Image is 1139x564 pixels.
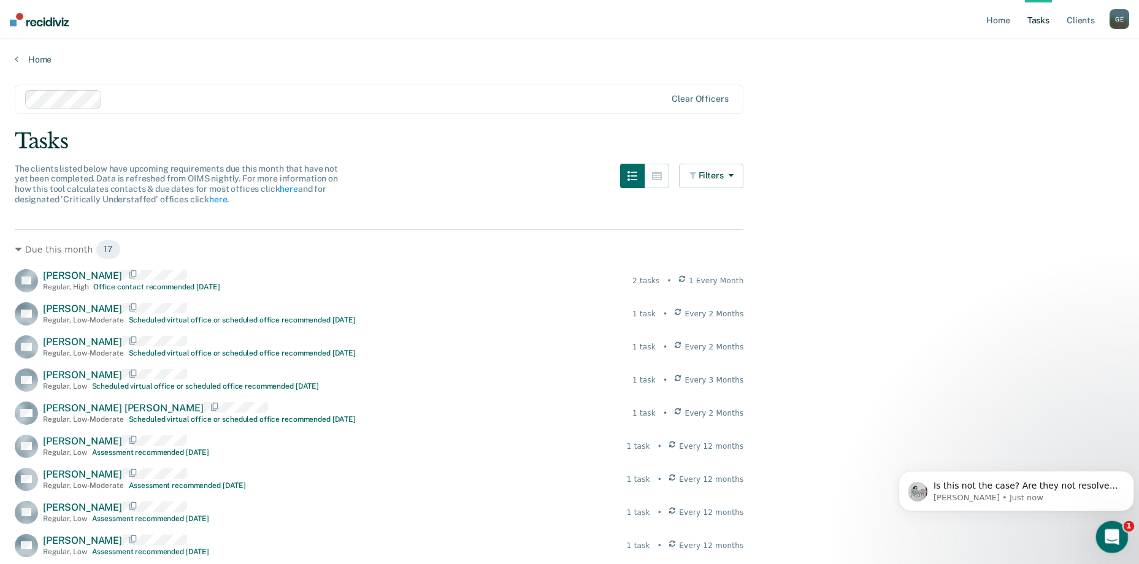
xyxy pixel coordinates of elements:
[43,547,87,556] div: Regular , Low
[679,441,743,452] span: Every 12 months
[43,468,122,480] span: [PERSON_NAME]
[15,54,1124,65] a: Home
[96,240,121,259] span: 17
[663,341,667,352] div: •
[129,481,247,490] div: Assessment recommended [DATE]
[632,408,656,419] div: 1 task
[129,316,356,324] div: Scheduled virtual office or scheduled office recommended [DATE]
[679,474,743,485] span: Every 12 months
[209,194,227,204] a: here
[658,507,662,518] div: •
[280,184,297,194] a: here
[43,349,124,357] div: Regular , Low-Moderate
[685,408,743,419] span: Every 2 Months
[43,303,122,314] span: [PERSON_NAME]
[92,514,210,523] div: Assessment recommended [DATE]
[627,474,650,485] div: 1 task
[43,270,122,281] span: [PERSON_NAME]
[658,540,662,551] div: •
[43,535,122,546] span: [PERSON_NAME]
[667,275,671,286] div: •
[43,448,87,457] div: Regular , Low
[43,369,122,381] span: [PERSON_NAME]
[43,514,87,523] div: Regular , Low
[43,283,88,291] div: Regular , High
[632,341,656,352] div: 1 task
[43,435,122,447] span: [PERSON_NAME]
[663,308,667,319] div: •
[92,382,319,391] div: Scheduled virtual office or scheduled office recommended [DATE]
[43,402,204,414] span: [PERSON_NAME] [PERSON_NAME]
[93,283,220,291] div: Office contact recommended [DATE]
[15,164,338,204] span: The clients listed below have upcoming requirements due this month that have not yet been complet...
[129,415,356,424] div: Scheduled virtual office or scheduled office recommended [DATE]
[658,441,662,452] div: •
[43,316,124,324] div: Regular , Low-Moderate
[1110,9,1129,29] button: GE
[43,415,124,424] div: Regular , Low-Moderate
[627,441,650,452] div: 1 task
[43,382,87,391] div: Regular , Low
[1110,9,1129,29] div: G E
[679,164,744,188] button: Filters
[92,448,210,457] div: Assessment recommended [DATE]
[632,275,659,286] div: 2 tasks
[632,308,656,319] div: 1 task
[1124,521,1135,532] span: 1
[679,540,743,551] span: Every 12 months
[685,341,743,352] span: Every 2 Months
[43,336,122,348] span: [PERSON_NAME]
[92,547,210,556] div: Assessment recommended [DATE]
[43,501,122,513] span: [PERSON_NAME]
[663,408,667,419] div: •
[894,445,1139,531] iframe: Intercom notifications message
[15,129,1124,154] div: Tasks
[663,375,667,386] div: •
[10,13,69,26] img: Recidiviz
[658,474,662,485] div: •
[627,507,650,518] div: 1 task
[689,275,744,286] span: 1 Every Month
[685,308,743,319] span: Every 2 Months
[15,240,743,259] div: Due this month 17
[679,507,743,518] span: Every 12 months
[627,540,650,551] div: 1 task
[632,375,656,386] div: 1 task
[129,349,356,357] div: Scheduled virtual office or scheduled office recommended [DATE]
[672,94,728,104] div: Clear officers
[685,375,743,386] span: Every 3 Months
[43,481,124,490] div: Regular , Low-Moderate
[1096,521,1129,554] iframe: Intercom live chat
